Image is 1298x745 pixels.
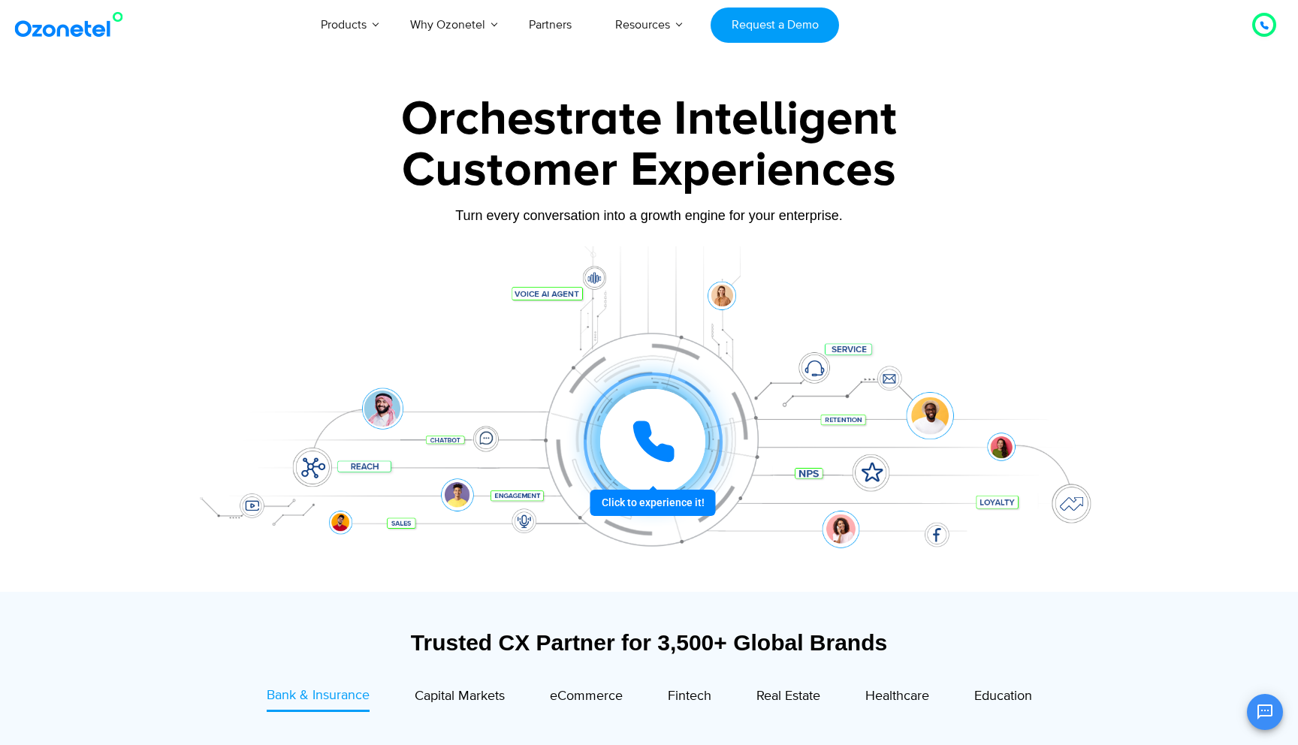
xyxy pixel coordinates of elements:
div: Trusted CX Partner for 3,500+ Global Brands [187,629,1111,656]
span: eCommerce [550,688,623,704]
div: Turn every conversation into a growth engine for your enterprise. [180,207,1118,224]
div: Customer Experiences [180,134,1118,207]
span: Capital Markets [415,688,505,704]
a: eCommerce [550,686,623,712]
a: Healthcare [865,686,929,712]
a: Fintech [668,686,711,712]
span: Real Estate [756,688,820,704]
a: Real Estate [756,686,820,712]
a: Bank & Insurance [267,686,370,712]
a: Request a Demo [711,8,839,43]
span: Education [974,688,1032,704]
a: Capital Markets [415,686,505,712]
div: Orchestrate Intelligent [180,95,1118,143]
a: Education [974,686,1032,712]
span: Healthcare [865,688,929,704]
span: Bank & Insurance [267,687,370,704]
button: Open chat [1247,694,1283,730]
span: Fintech [668,688,711,704]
